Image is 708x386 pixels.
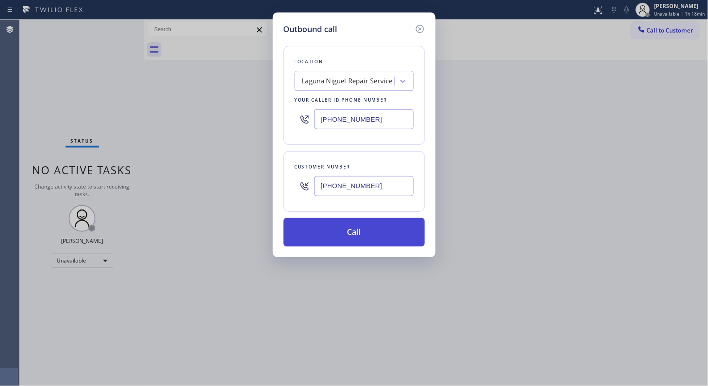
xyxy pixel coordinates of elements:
[314,109,414,129] input: (123) 456-7890
[314,176,414,196] input: (123) 456-7890
[284,218,425,246] button: Call
[302,76,393,86] div: Laguna Niguel Repair Service
[295,162,414,172] div: Customer number
[295,57,414,66] div: Location
[284,23,338,35] h5: Outbound call
[295,95,414,105] div: Your caller id phone number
